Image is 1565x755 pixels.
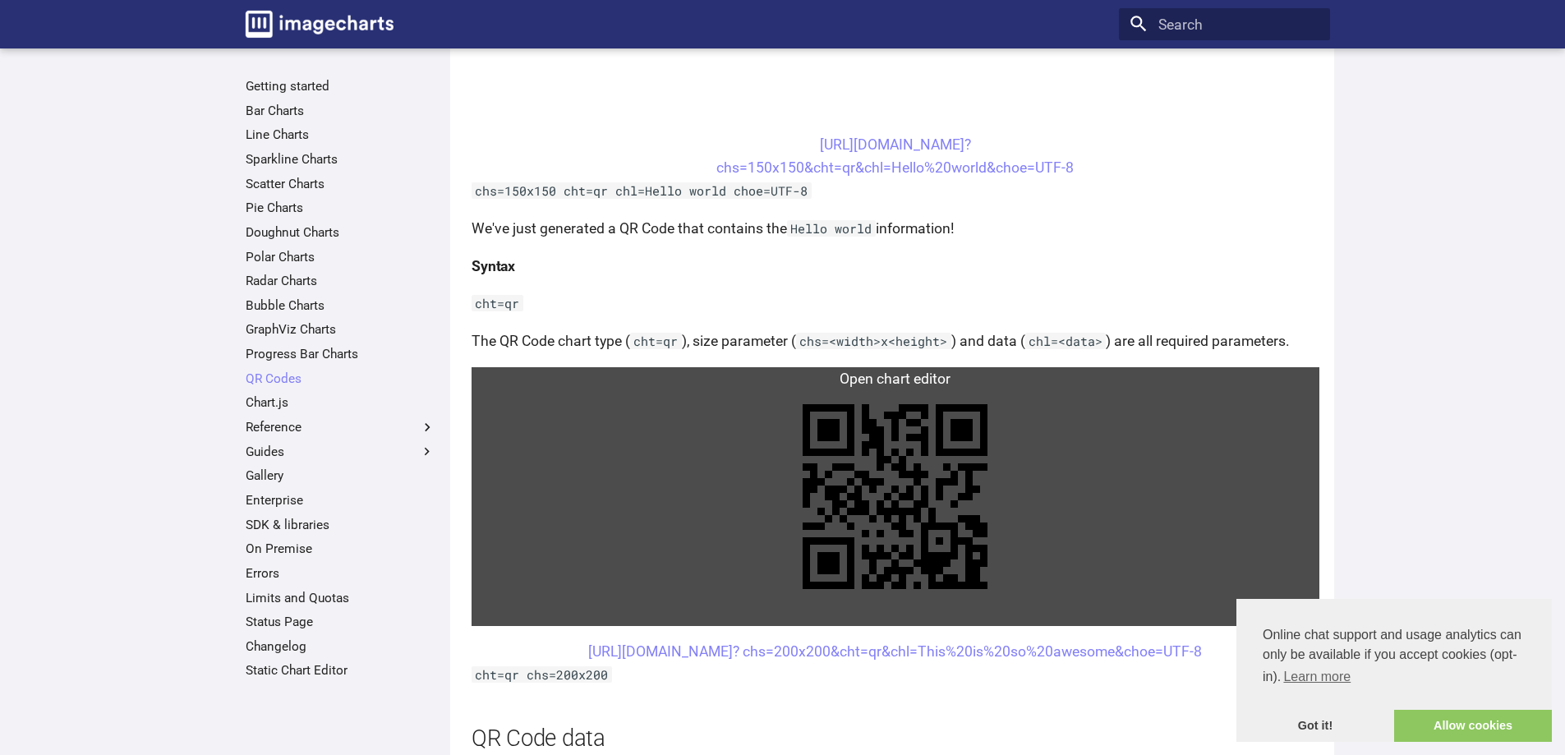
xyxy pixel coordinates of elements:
a: Enterprise [246,492,435,509]
a: Radar Charts [246,273,435,289]
a: Static Chart Editor [246,662,435,679]
a: allow cookies [1394,710,1552,743]
a: On Premise [246,541,435,557]
code: Hello world [787,220,876,237]
a: Pie Charts [246,200,435,216]
a: Scatter Charts [246,176,435,192]
div: cookieconsent [1236,599,1552,742]
code: cht=qr [472,295,523,311]
a: GraphViz Charts [246,321,435,338]
a: Errors [246,565,435,582]
a: Polar Charts [246,249,435,265]
p: We've just generated a QR Code that contains the information! [472,217,1319,240]
p: The QR Code chart type ( ), size parameter ( ) and data ( ) are all required parameters. [472,329,1319,352]
span: Online chat support and usage analytics can only be available if you accept cookies (opt-in). [1263,625,1526,689]
a: Changelog [246,638,435,655]
a: QR Codes [246,371,435,387]
a: learn more about cookies [1281,665,1353,689]
a: dismiss cookie message [1236,710,1394,743]
a: SDK & libraries [246,517,435,533]
code: chl=<data> [1025,333,1107,349]
label: Reference [246,419,435,435]
a: Sparkline Charts [246,151,435,168]
img: logo [246,11,394,38]
input: Search [1119,8,1330,41]
code: chs=150x150 cht=qr chl=Hello world choe=UTF-8 [472,182,812,199]
a: [URL][DOMAIN_NAME]? chs=200x200&cht=qr&chl=This%20is%20so%20awesome&choe=UTF-8 [588,643,1202,660]
h4: Syntax [472,255,1319,278]
a: Bubble Charts [246,297,435,314]
a: Gallery [246,467,435,484]
code: cht=qr chs=200x200 [472,666,612,683]
a: Image-Charts documentation [238,3,401,44]
a: Getting started [246,78,435,94]
code: cht=qr [630,333,682,349]
label: Guides [246,444,435,460]
h2: QR Code data [472,723,1319,755]
a: Chart.js [246,394,435,411]
a: Bar Charts [246,103,435,119]
a: [URL][DOMAIN_NAME]?chs=150x150&cht=qr&chl=Hello%20world&choe=UTF-8 [716,136,1074,176]
a: Line Charts [246,127,435,143]
a: Progress Bar Charts [246,346,435,362]
a: Limits and Quotas [246,590,435,606]
a: Status Page [246,614,435,630]
a: Doughnut Charts [246,224,435,241]
code: chs=<width>x<height> [796,333,951,349]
